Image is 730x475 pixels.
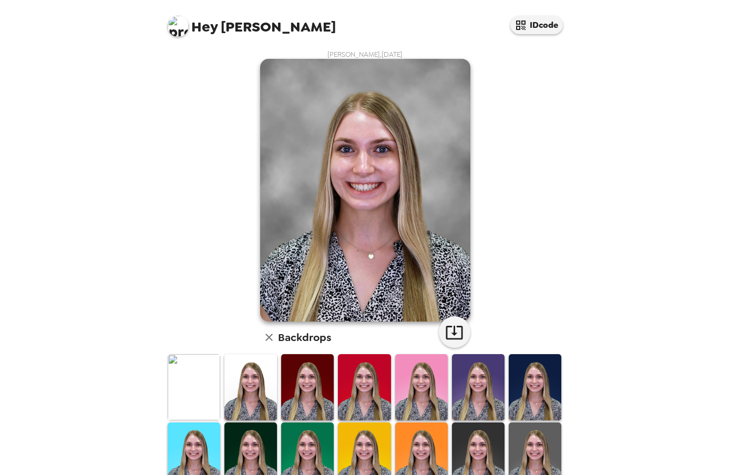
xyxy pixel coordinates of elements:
[278,329,331,346] h6: Backdrops
[191,17,218,36] span: Hey
[168,16,189,37] img: profile pic
[168,11,336,34] span: [PERSON_NAME]
[327,50,403,59] span: [PERSON_NAME] , [DATE]
[510,16,563,34] button: IDcode
[260,59,470,322] img: user
[168,354,220,420] img: Original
